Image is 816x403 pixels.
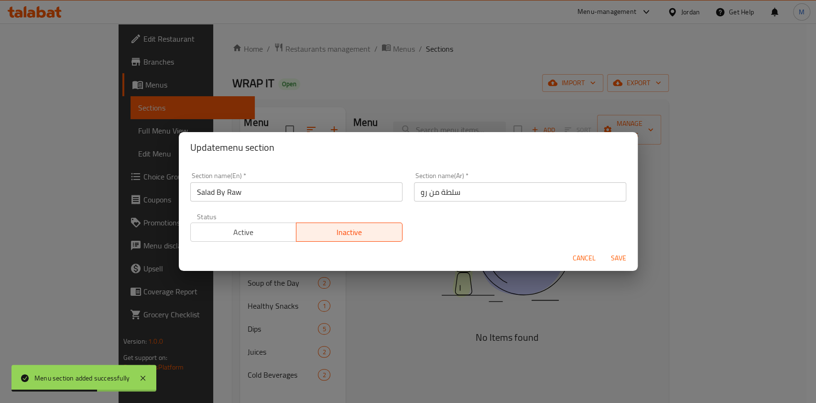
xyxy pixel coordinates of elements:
[603,249,634,267] button: Save
[569,249,599,267] button: Cancel
[190,140,626,155] h2: Update menu section
[34,373,130,383] div: Menu section added successfully
[300,225,399,239] span: Inactive
[607,252,630,264] span: Save
[190,182,403,201] input: Please enter section name(en)
[573,252,596,264] span: Cancel
[195,225,293,239] span: Active
[296,223,403,242] button: Inactive
[190,223,297,242] button: Active
[414,182,626,201] input: Please enter section name(ar)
